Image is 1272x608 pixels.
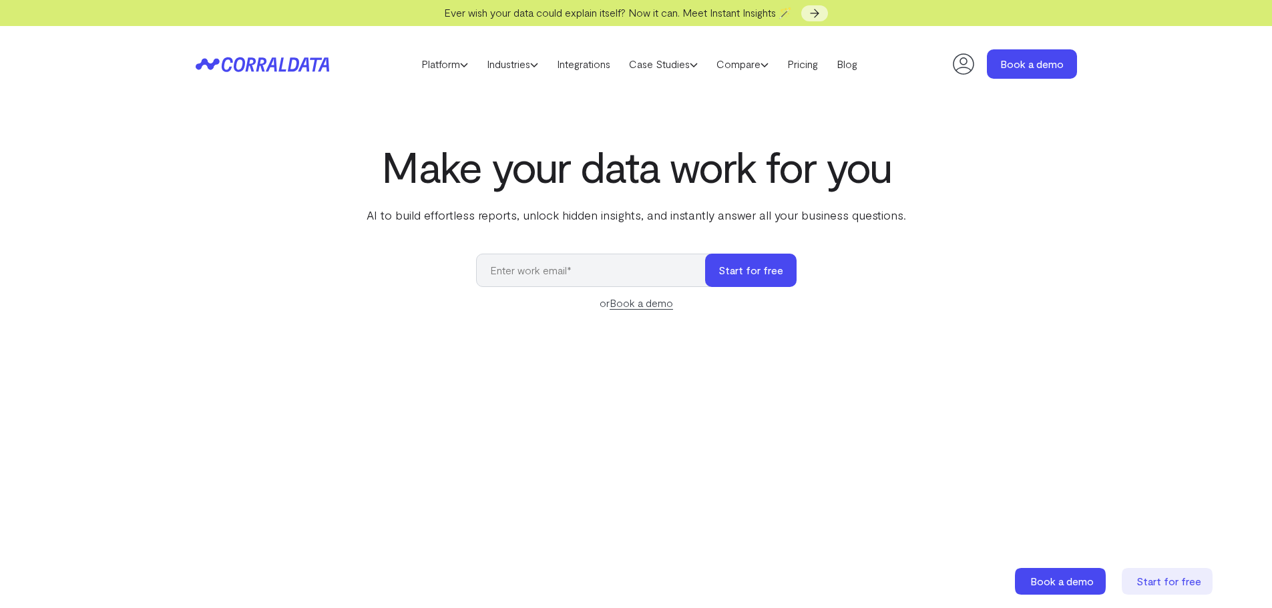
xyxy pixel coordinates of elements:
[364,142,909,190] h1: Make your data work for you
[1030,575,1094,587] span: Book a demo
[705,254,797,287] button: Start for free
[477,54,548,74] a: Industries
[620,54,707,74] a: Case Studies
[412,54,477,74] a: Platform
[610,296,673,310] a: Book a demo
[444,6,792,19] span: Ever wish your data could explain itself? Now it can. Meet Instant Insights 🪄
[364,206,909,224] p: AI to build effortless reports, unlock hidden insights, and instantly answer all your business qu...
[707,54,778,74] a: Compare
[476,254,718,287] input: Enter work email*
[987,49,1077,79] a: Book a demo
[476,295,797,311] div: or
[778,54,827,74] a: Pricing
[1015,568,1108,595] a: Book a demo
[827,54,867,74] a: Blog
[548,54,620,74] a: Integrations
[1122,568,1215,595] a: Start for free
[1136,575,1201,587] span: Start for free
